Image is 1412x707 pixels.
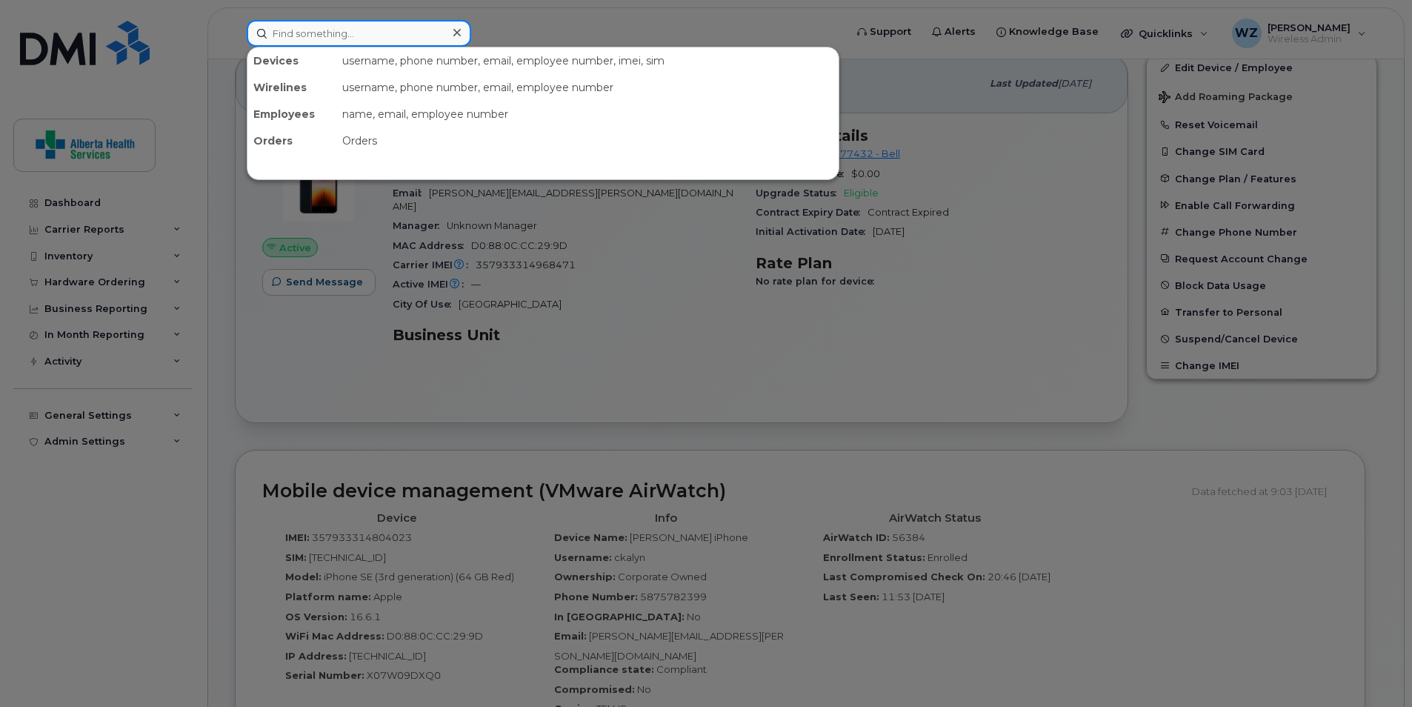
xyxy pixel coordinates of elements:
[336,127,839,154] div: Orders
[247,74,336,101] div: Wirelines
[247,20,471,47] input: Find something...
[336,74,839,101] div: username, phone number, email, employee number
[247,101,336,127] div: Employees
[336,47,839,74] div: username, phone number, email, employee number, imei, sim
[247,47,336,74] div: Devices
[247,127,336,154] div: Orders
[336,101,839,127] div: name, email, employee number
